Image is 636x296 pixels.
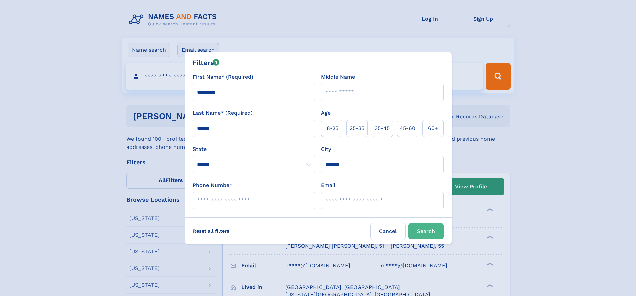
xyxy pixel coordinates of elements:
label: Reset all filters [189,223,234,239]
span: 60+ [428,124,438,132]
span: 45‑60 [400,124,415,132]
label: State [193,145,315,153]
button: Search [408,223,444,239]
div: Filters [193,58,220,68]
label: Middle Name [321,73,355,81]
label: Phone Number [193,181,232,189]
label: First Name* (Required) [193,73,253,81]
span: 18‑25 [325,124,338,132]
label: Email [321,181,335,189]
label: Age [321,109,331,117]
label: City [321,145,331,153]
label: Last Name* (Required) [193,109,253,117]
label: Cancel [370,223,406,239]
span: 35‑45 [375,124,390,132]
span: 25‑35 [350,124,364,132]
